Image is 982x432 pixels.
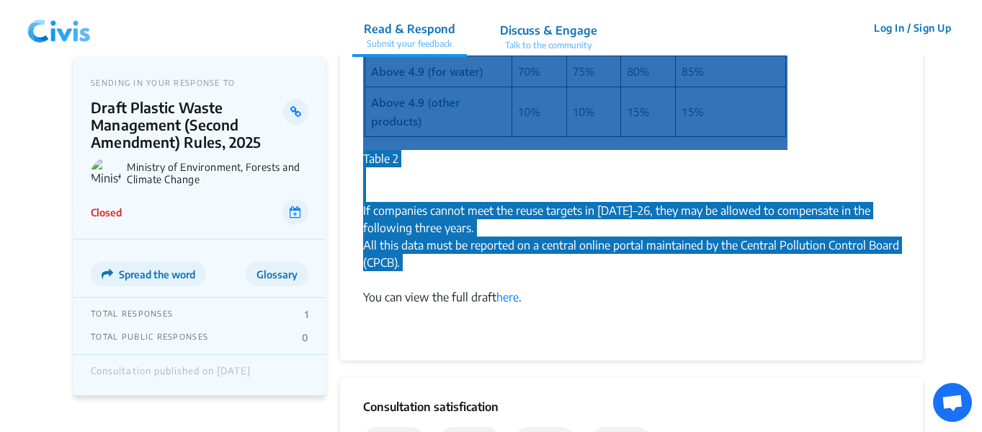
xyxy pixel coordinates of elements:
[91,78,308,87] p: SENDING IN YOUR RESPONSE TO
[91,205,122,220] p: Closed
[91,262,206,286] button: Spread the word
[246,262,308,286] button: Glossary
[302,332,308,343] p: 0
[127,161,308,185] p: Ministry of Environment, Forests and Climate Change
[91,366,251,384] div: Consultation published on [DATE]
[91,99,283,151] p: Draft Plastic Waste Management (Second Amendment) Rules, 2025
[865,17,960,39] button: Log In / Sign Up
[500,22,597,39] p: Discuss & Engage
[933,383,972,422] div: Open chat
[119,268,195,281] span: Spread the word
[363,150,900,167] figcaption: Table 2
[91,158,121,188] img: Ministry of Environment, Forests and Climate Change logo
[22,6,97,50] img: navlogo.png
[256,268,298,281] span: Glossary
[364,38,455,50] p: Submit your feedback
[91,309,173,320] p: TOTAL RESPONSES
[91,332,208,343] p: TOTAL PUBLIC RESPONSES
[500,39,597,52] p: Talk to the community
[496,290,519,304] a: here
[305,309,308,320] p: 1
[363,398,900,415] p: Consultation satisfication
[364,20,455,38] p: Read & Respond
